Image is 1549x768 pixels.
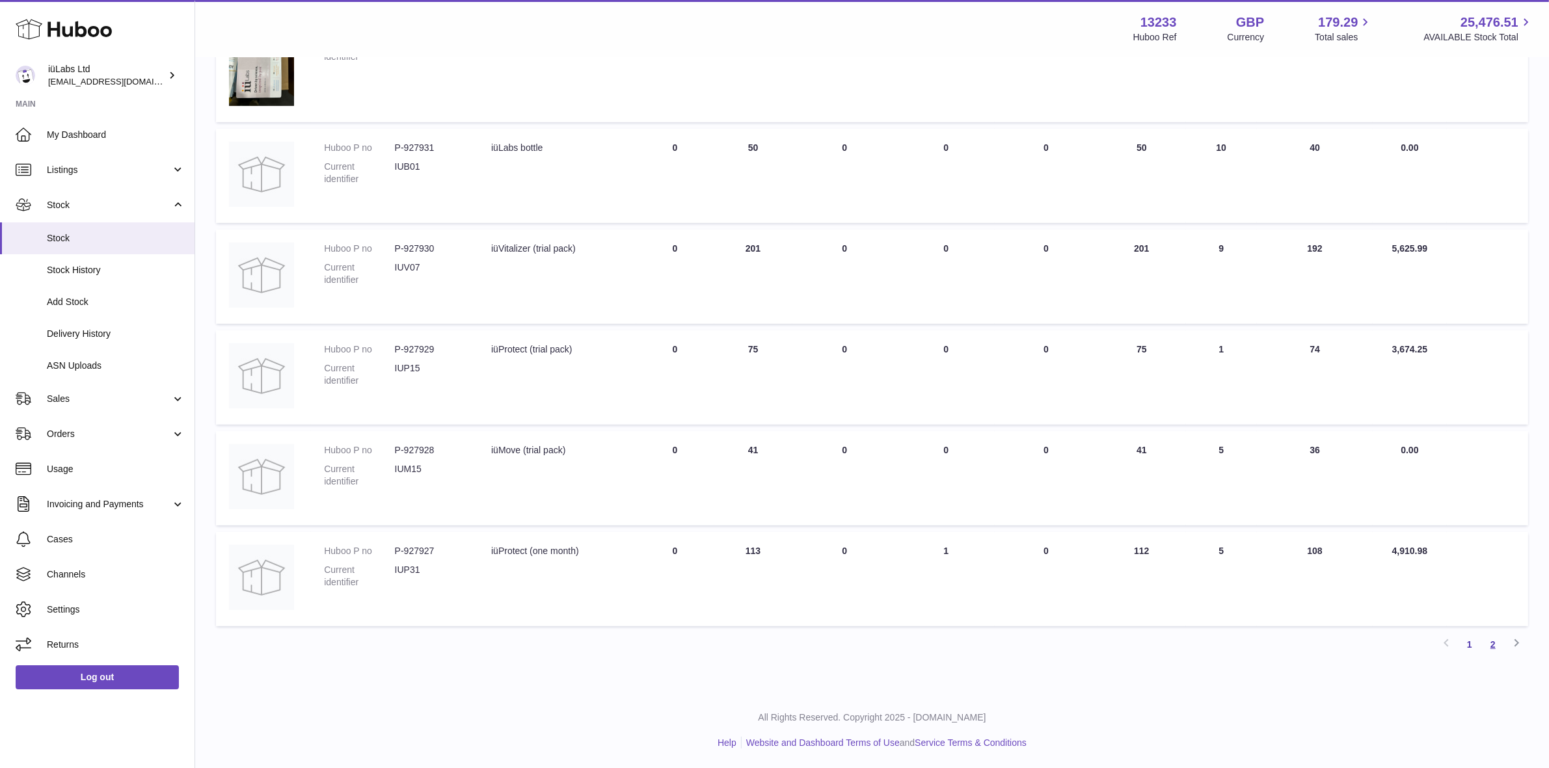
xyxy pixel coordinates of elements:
[1044,142,1049,153] span: 0
[636,330,714,425] td: 0
[229,243,294,308] img: product image
[1098,330,1186,425] td: 75
[1392,546,1428,556] span: 4,910.98
[1098,7,1186,122] td: 99
[1133,31,1177,44] div: Huboo Ref
[395,463,465,488] dd: IUM15
[1257,532,1373,626] td: 108
[746,737,900,748] a: Website and Dashboard Terms of Use
[324,463,394,488] dt: Current identifier
[714,532,792,626] td: 113
[636,431,714,525] td: 0
[395,362,465,387] dd: IUP15
[1044,344,1049,354] span: 0
[324,243,394,255] dt: Huboo P no
[897,330,995,425] td: 0
[1186,129,1257,223] td: 10
[324,343,394,356] dt: Huboo P no
[1098,230,1186,324] td: 201
[1098,431,1186,525] td: 41
[47,360,185,372] span: ASN Uploads
[1392,344,1428,354] span: 3,674.25
[47,463,185,475] span: Usage
[1098,129,1186,223] td: 50
[395,142,465,154] dd: P-927931
[47,533,185,546] span: Cases
[1318,14,1358,31] span: 179.29
[1236,14,1264,31] strong: GBP
[636,532,714,626] td: 0
[48,63,165,88] div: iüLabs Ltd
[1186,330,1257,425] td: 1
[897,532,995,626] td: 1
[16,665,179,689] a: Log out
[1461,14,1518,31] span: 25,476.51
[229,545,294,610] img: product image
[229,20,294,106] img: product image
[714,330,792,425] td: 75
[395,444,465,457] dd: P-927928
[792,7,898,122] td: 0
[1257,129,1373,223] td: 40
[1186,7,1257,122] td: 0
[324,545,394,557] dt: Huboo P no
[636,230,714,324] td: 0
[714,431,792,525] td: 41
[1257,431,1373,525] td: 36
[229,343,294,408] img: product image
[206,711,1539,724] p: All Rights Reserved. Copyright 2025 - [DOMAIN_NAME]
[491,444,623,457] div: iüMove (trial pack)
[491,243,623,255] div: iüVitalizer (trial pack)
[897,129,995,223] td: 0
[792,431,898,525] td: 0
[395,545,465,557] dd: P-927927
[47,603,185,616] span: Settings
[491,343,623,356] div: iüProtect (trial pack)
[229,142,294,207] img: product image
[1098,532,1186,626] td: 112
[47,296,185,308] span: Add Stock
[1392,243,1428,254] span: 5,625.99
[718,737,736,748] a: Help
[1186,431,1257,525] td: 5
[324,261,394,286] dt: Current identifier
[395,243,465,255] dd: P-927930
[636,7,714,122] td: 0
[792,129,898,223] td: 0
[1401,142,1418,153] span: 0.00
[714,129,792,223] td: 50
[1257,230,1373,324] td: 192
[324,161,394,185] dt: Current identifier
[47,232,185,245] span: Stock
[1481,633,1505,656] a: 2
[395,564,465,589] dd: IUP31
[1423,31,1533,44] span: AVAILABLE Stock Total
[491,142,623,154] div: iüLabs bottle
[48,76,191,86] span: [EMAIL_ADDRESS][DOMAIN_NAME]
[714,7,792,122] td: 99
[47,498,171,510] span: Invoicing and Payments
[395,261,465,286] dd: IUV07
[47,328,185,340] span: Delivery History
[792,532,898,626] td: 0
[897,7,995,122] td: 0
[47,393,171,405] span: Sales
[1458,633,1481,656] a: 1
[1140,14,1177,31] strong: 13233
[1186,230,1257,324] td: 9
[1044,546,1049,556] span: 0
[1257,7,1373,122] td: 99
[915,737,1027,748] a: Service Terms & Conditions
[47,428,171,440] span: Orders
[714,230,792,324] td: 201
[395,161,465,185] dd: IUB01
[742,737,1027,749] li: and
[897,431,995,525] td: 0
[1044,243,1049,254] span: 0
[47,568,185,581] span: Channels
[1401,445,1418,455] span: 0.00
[395,343,465,356] dd: P-927929
[1186,532,1257,626] td: 5
[1257,330,1373,425] td: 74
[792,330,898,425] td: 0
